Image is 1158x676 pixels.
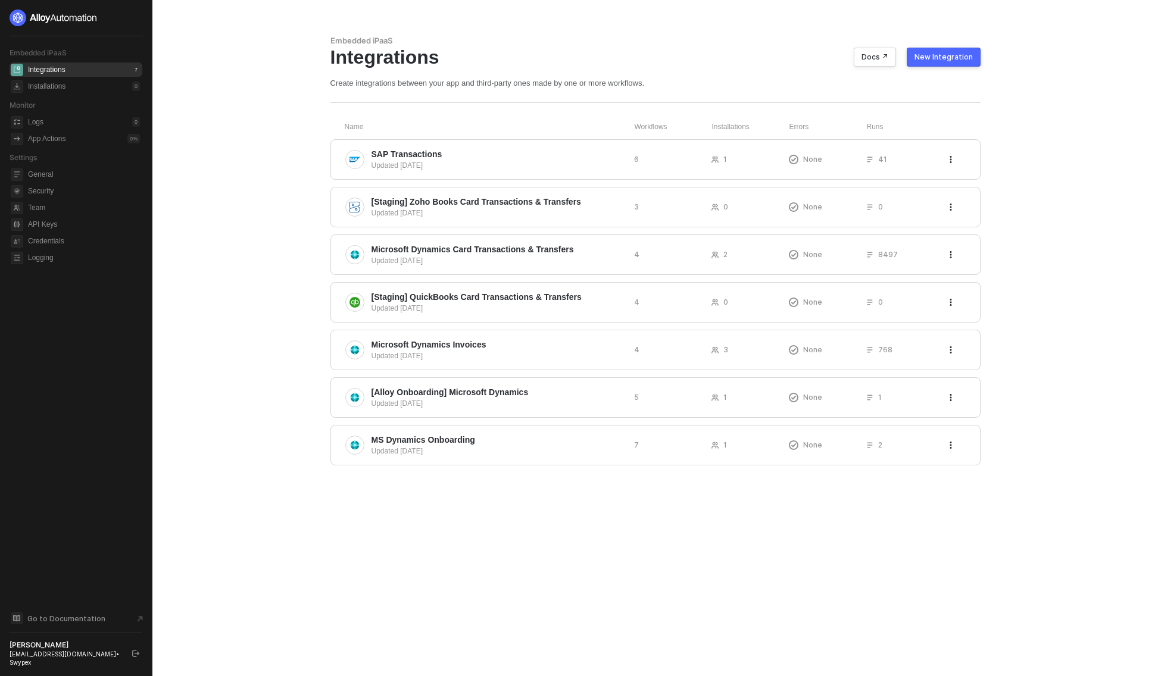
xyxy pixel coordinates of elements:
[372,350,625,361] div: Updated [DATE]
[635,122,712,132] div: Workflows
[372,339,486,350] span: Microsoft Dynamics Invoices
[330,46,981,68] div: Integrations
[711,204,719,211] span: icon-users
[11,252,23,264] span: logging
[878,202,883,212] span: 0
[28,167,140,181] span: General
[634,440,639,450] span: 7
[723,440,727,450] span: 1
[11,133,23,145] span: icon-app-actions
[10,101,36,109] span: Monitor
[878,249,898,259] span: 8497
[947,346,954,353] span: icon-threedots
[947,156,954,163] span: icon-threedots
[789,440,798,450] span: icon-exclamation
[723,392,727,402] span: 1
[634,345,639,355] span: 4
[349,392,360,403] img: integration-icon
[878,392,882,402] span: 1
[789,298,798,307] span: icon-exclamation
[803,345,822,355] span: None
[132,117,140,127] div: 0
[10,611,143,625] a: Knowledge Base
[789,250,798,259] span: icon-exclamation
[866,156,873,163] span: icon-list
[372,196,581,208] span: [Staging] Zoho Books Card Transactions & Transfers
[789,393,798,402] span: icon-exclamation
[723,345,728,355] span: 3
[711,251,719,258] span: icon-users
[789,202,798,212] span: icon-exclamation
[11,168,23,181] span: general
[866,394,873,401] span: icon-list
[372,243,574,255] span: Microsoft Dynamics Card Transactions & Transfers
[712,122,789,132] div: Installations
[803,202,822,212] span: None
[947,299,954,306] span: icon-threedots
[28,117,43,127] div: Logs
[372,208,625,218] div: Updated [DATE]
[947,204,954,211] span: icon-threedots
[28,234,140,248] span: Credentials
[947,251,954,258] span: icon-threedots
[372,446,625,456] div: Updated [DATE]
[349,154,360,165] img: integration-icon
[723,154,727,164] span: 1
[866,346,873,353] span: icon-list
[11,64,23,76] span: integrations
[28,82,65,92] div: Installations
[27,614,105,624] span: Go to Documentation
[789,122,867,132] div: Errors
[11,218,23,231] span: api-key
[866,251,873,258] span: icon-list
[10,10,98,26] img: logo
[803,154,822,164] span: None
[866,204,873,211] span: icon-list
[28,184,140,198] span: Security
[914,52,973,62] div: New Integration
[28,65,65,75] div: Integrations
[866,442,873,449] span: icon-list
[349,297,360,308] img: integration-icon
[789,155,798,164] span: icon-exclamation
[11,235,23,248] span: credentials
[723,249,728,259] span: 2
[867,122,948,132] div: Runs
[803,440,822,450] span: None
[349,202,360,212] img: integration-icon
[854,48,896,67] button: Docs ↗
[372,434,475,446] span: MS Dynamics Onboarding
[28,217,140,231] span: API Keys
[803,249,822,259] span: None
[349,249,360,260] img: integration-icon
[10,48,67,57] span: Embedded iPaaS
[789,345,798,355] span: icon-exclamation
[634,202,639,212] span: 3
[878,440,882,450] span: 2
[28,134,65,144] div: App Actions
[127,134,140,143] div: 0 %
[372,398,625,409] div: Updated [DATE]
[28,201,140,215] span: Team
[345,122,635,132] div: Name
[10,153,37,162] span: Settings
[11,185,23,198] span: security
[330,36,981,46] div: Embedded iPaaS
[10,640,121,650] div: [PERSON_NAME]
[878,345,892,355] span: 768
[349,345,360,355] img: integration-icon
[132,82,140,91] div: 0
[634,249,639,259] span: 4
[803,297,822,307] span: None
[634,154,639,164] span: 6
[10,10,142,26] a: logo
[11,612,23,624] span: documentation
[28,251,140,265] span: Logging
[862,52,888,62] div: Docs ↗
[10,650,121,666] div: [EMAIL_ADDRESS][DOMAIN_NAME] • Swypex
[711,394,719,401] span: icon-users
[132,650,139,657] span: logout
[723,202,728,212] span: 0
[372,303,625,314] div: Updated [DATE]
[11,116,23,129] span: icon-logs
